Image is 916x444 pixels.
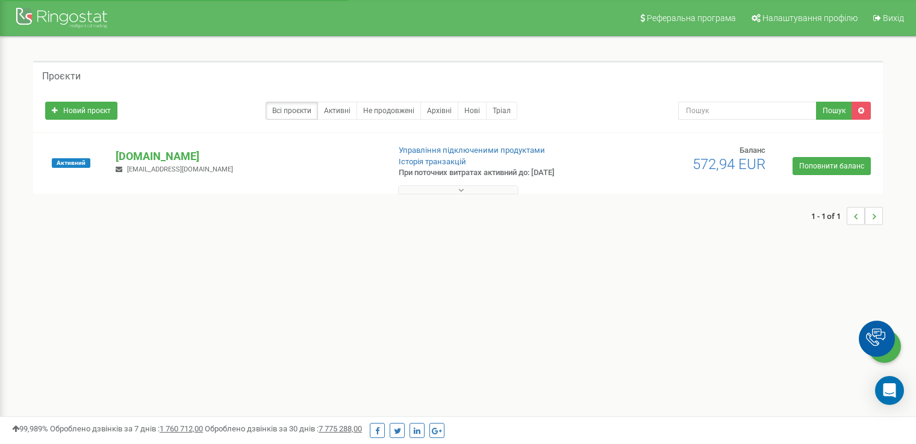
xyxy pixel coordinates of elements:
[816,102,852,120] button: Пошук
[160,424,203,433] u: 1 760 712,00
[811,207,847,225] span: 1 - 1 of 1
[793,157,871,175] a: Поповнити баланс
[811,195,883,237] nav: ...
[883,13,904,23] span: Вихід
[875,376,904,405] div: Open Intercom Messenger
[317,102,357,120] a: Активні
[45,102,117,120] a: Новий проєкт
[740,146,765,155] span: Баланс
[52,158,90,168] span: Активний
[116,149,379,164] p: [DOMAIN_NAME]
[420,102,458,120] a: Архівні
[42,71,81,82] h5: Проєкти
[486,102,517,120] a: Тріал
[205,424,362,433] span: Оброблено дзвінків за 30 днів :
[762,13,858,23] span: Налаштування профілю
[399,146,545,155] a: Управління підключеними продуктами
[12,424,48,433] span: 99,989%
[266,102,318,120] a: Всі проєкти
[647,13,736,23] span: Реферальна програма
[127,165,233,173] span: [EMAIL_ADDRESS][DOMAIN_NAME]
[678,102,817,120] input: Пошук
[50,424,203,433] span: Оброблено дзвінків за 7 днів :
[357,102,421,120] a: Не продовжені
[319,424,362,433] u: 7 775 288,00
[399,157,466,166] a: Історія транзакцій
[399,167,591,179] p: При поточних витратах активний до: [DATE]
[458,102,487,120] a: Нові
[693,156,765,173] span: 572,94 EUR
